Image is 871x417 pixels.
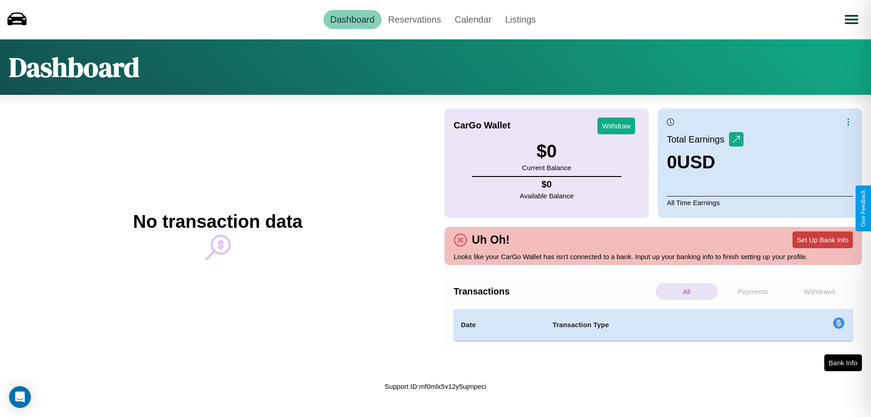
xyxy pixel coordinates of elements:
[793,231,853,248] button: Set Up Bank Info
[722,283,784,300] p: Payments
[454,250,853,263] p: Looks like your CarGo Wallet has isn't connected to a bank. Input up your banking info to finish ...
[824,354,862,371] button: Bank Info
[522,141,571,162] h3: $ 0
[667,196,853,209] p: All Time Earnings
[467,233,514,246] h4: Uh Oh!
[860,190,866,227] div: Give Feedback
[454,309,853,341] table: simple table
[454,286,653,297] h4: Transactions
[461,319,538,330] h4: Date
[839,7,864,32] button: Open menu
[788,283,851,300] p: Withdraws
[448,10,498,29] a: Calendar
[454,120,510,131] h4: CarGo Wallet
[382,10,448,29] a: Reservations
[323,10,382,29] a: Dashboard
[522,162,571,174] p: Current Balance
[9,386,31,408] div: Open Intercom Messenger
[133,211,302,232] h2: No transaction data
[520,190,574,202] p: Available Balance
[553,319,758,330] h4: Transaction Type
[520,179,574,190] h4: $ 0
[9,49,139,86] h1: Dashboard
[597,118,635,134] button: Withdraw
[667,152,744,172] h3: 0 USD
[385,380,486,392] p: Support ID: mf0mlx5v12y5ujmpeci
[656,283,718,300] p: All
[498,10,543,29] a: Listings
[667,131,729,147] p: Total Earnings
